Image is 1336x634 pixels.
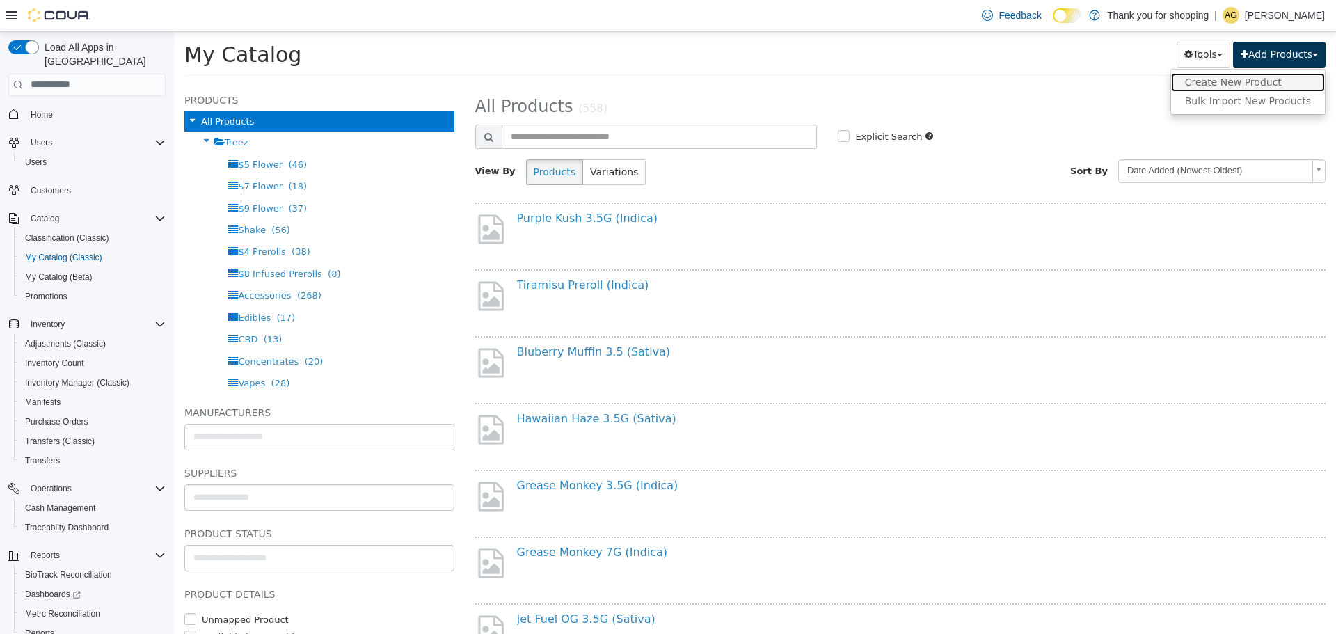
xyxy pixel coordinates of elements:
input: Dark Mode [1053,8,1082,23]
img: missing-image.png [301,247,333,281]
button: Users [3,133,171,152]
span: Purchase Orders [25,416,88,427]
button: Home [3,104,171,125]
span: Promotions [25,291,67,302]
span: $5 Flower [64,127,109,138]
button: Tools [1003,10,1056,35]
span: Inventory [31,319,65,330]
button: Promotions [14,287,171,306]
a: Manifests [19,394,66,411]
a: Create New Product [997,41,1151,60]
button: Products [352,127,409,153]
button: Operations [3,479,171,498]
p: Thank you for shopping [1107,7,1209,24]
a: Hawaiian Haze 3.5G (Sativa) [343,380,502,393]
span: (56) [97,193,116,203]
span: Transfers [25,455,60,466]
a: Cash Management [19,500,101,516]
button: My Catalog (Classic) [14,248,171,267]
a: Purple Kush 3.5G (Indica) [343,180,484,193]
button: Inventory [3,315,171,334]
span: All Products [301,65,399,84]
span: Adjustments (Classic) [25,338,106,349]
a: Grease Monkey 7G (Indica) [343,514,494,527]
small: (558) [404,70,434,83]
span: Shake [64,193,92,203]
span: $8 Infused Prerolls [64,237,148,247]
span: BioTrack Reconciliation [25,569,112,580]
button: Purchase Orders [14,412,171,431]
span: Operations [31,483,72,494]
button: Transfers [14,451,171,470]
label: Available by Dropship [24,599,126,612]
span: Manifests [25,397,61,408]
span: Dashboards [25,589,81,600]
a: My Catalog (Classic) [19,249,108,266]
button: Transfers (Classic) [14,431,171,451]
span: Feedback [999,8,1041,22]
span: Reports [25,547,166,564]
a: Home [25,106,58,123]
a: Bluberry Muffin 3.5 (Sativa) [343,313,497,326]
a: Inventory Manager (Classic) [19,374,135,391]
span: Users [25,157,47,168]
span: (38) [118,214,136,225]
a: Grease Monkey 3.5G (Indica) [343,447,504,460]
p: [PERSON_NAME] [1245,7,1325,24]
h5: Products [10,60,280,77]
button: Manifests [14,393,171,412]
span: Users [19,154,166,171]
span: (8) [154,237,166,247]
a: Tiramisu Preroll (Indica) [343,246,475,260]
h5: Product Status [10,493,280,510]
span: Vapes [64,346,91,356]
a: Promotions [19,288,73,305]
span: Classification (Classic) [25,232,109,244]
span: Customers [25,182,166,199]
span: Inventory Manager (Classic) [25,377,129,388]
button: Reports [3,546,171,565]
span: Catalog [25,210,166,227]
span: Metrc Reconciliation [25,608,100,619]
a: Purchase Orders [19,413,94,430]
span: Cash Management [19,500,166,516]
span: Sort By [896,134,934,144]
span: Dark Mode [1053,23,1053,24]
span: AG [1225,7,1236,24]
a: Transfers (Classic) [19,433,100,450]
span: $4 Prerolls [64,214,111,225]
h5: Manufacturers [10,372,280,389]
img: missing-image.png [301,314,333,348]
a: Inventory Count [19,355,90,372]
span: Traceabilty Dashboard [19,519,166,536]
button: Inventory [25,316,70,333]
button: Variations [408,127,472,153]
a: Feedback [976,1,1047,29]
span: BioTrack Reconciliation [19,566,166,583]
span: (13) [90,302,109,312]
img: Cova [28,8,90,22]
span: My Catalog (Beta) [25,271,93,283]
span: Operations [25,480,166,497]
span: Home [25,106,166,123]
a: Date Added (Newest-Oldest) [944,127,1152,151]
a: Jet Fuel OG 3.5G (Sativa) [343,580,482,594]
a: Users [19,154,52,171]
span: My Catalog (Classic) [25,252,102,263]
img: missing-image.png [301,581,333,615]
img: missing-image.png [301,447,333,482]
span: (46) [114,127,133,138]
span: Manifests [19,394,166,411]
button: BioTrack Reconciliation [14,565,171,585]
span: Inventory [25,316,166,333]
span: Transfers (Classic) [25,436,95,447]
span: Inventory Count [25,358,84,369]
button: Catalog [3,209,171,228]
span: CBD [64,302,83,312]
button: Catalog [25,210,65,227]
span: Users [31,137,52,148]
a: My Catalog (Beta) [19,269,98,285]
span: Inventory Manager (Classic) [19,374,166,391]
a: Traceabilty Dashboard [19,519,114,536]
button: Inventory Count [14,354,171,373]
